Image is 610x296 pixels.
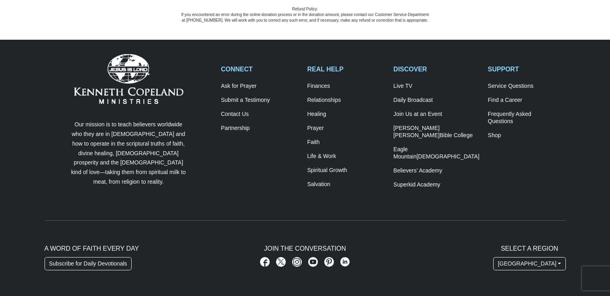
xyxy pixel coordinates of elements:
[393,167,479,174] a: Believers’ Academy
[493,257,565,271] button: [GEOGRAPHIC_DATA]
[488,83,566,90] a: Service Questions
[439,132,473,138] span: Bible College
[221,125,299,132] a: Partnership
[488,65,566,73] h2: SUPPORT
[45,257,132,271] a: Subscribe for Daily Devotionals
[45,245,139,252] span: A Word of Faith Every Day
[307,153,385,160] a: Life & Work
[221,83,299,90] a: Ask for Prayer
[307,181,385,188] a: Salvation
[393,65,479,73] h2: DISCOVER
[221,111,299,118] a: Contact Us
[393,111,479,118] a: Join Us at an Event
[69,120,188,187] p: Our mission is to teach believers worldwide who they are in [DEMOGRAPHIC_DATA] and how to operate...
[307,97,385,104] a: Relationships
[393,125,479,139] a: [PERSON_NAME] [PERSON_NAME]Bible College
[493,245,565,252] h2: Select A Region
[307,111,385,118] a: Healing
[393,146,479,160] a: Eagle Mountain[DEMOGRAPHIC_DATA]
[221,245,389,252] h2: Join The Conversation
[393,83,479,90] a: Live TV
[307,65,385,73] h2: REAL HELP
[181,6,429,24] p: Refund Policy: If you encountered an error during the online donation process or in the donation ...
[488,111,566,125] a: Frequently AskedQuestions
[393,181,479,189] a: Superkid Academy
[221,65,299,73] h2: CONNECT
[488,132,566,139] a: Shop
[488,97,566,104] a: Find a Career
[307,125,385,132] a: Prayer
[417,153,480,160] span: [DEMOGRAPHIC_DATA]
[307,83,385,90] a: Finances
[307,167,385,174] a: Spiritual Growth
[74,54,183,104] img: Kenneth Copeland Ministries
[393,97,479,104] a: Daily Broadcast
[221,97,299,104] a: Submit a Testimony
[307,139,385,146] a: Faith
